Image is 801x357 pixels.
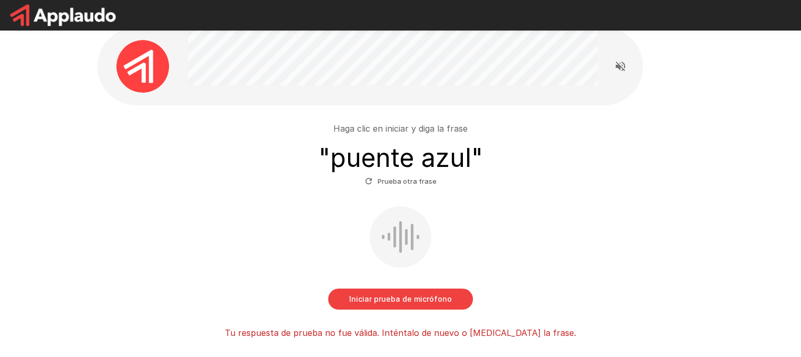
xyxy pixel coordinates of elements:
button: Iniciar prueba de micrófono [328,289,473,310]
font: " [471,142,483,173]
button: Leer las preguntas en voz alta [610,56,631,77]
font: Prueba otra frase [378,177,437,185]
font: Iniciar prueba de micrófono [349,294,452,303]
img: applaudo_avatar.png [116,40,169,93]
font: Tu respuesta de prueba no fue válida. Inténtalo de nuevo o [MEDICAL_DATA] la frase. [225,328,576,338]
font: Haga clic en iniciar y diga la frase [333,123,468,134]
font: puente azul [330,142,471,173]
font: " [319,142,330,173]
button: Prueba otra frase [362,173,439,190]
